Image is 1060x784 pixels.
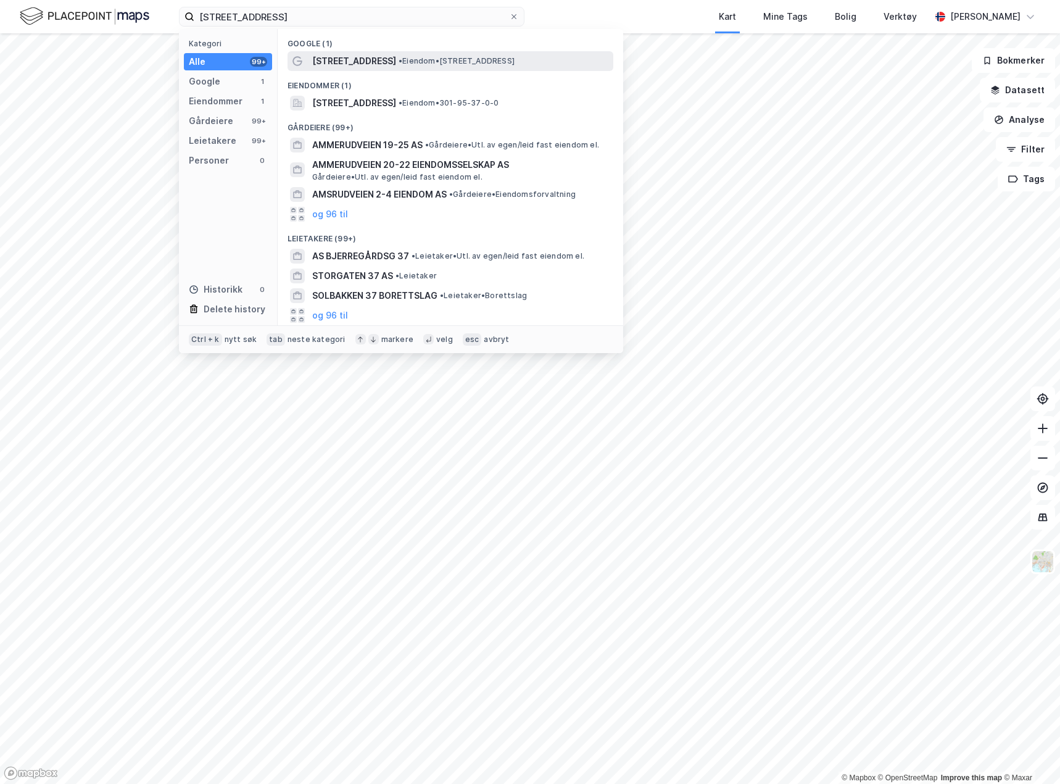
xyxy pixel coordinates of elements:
[484,335,509,344] div: avbryt
[189,54,205,69] div: Alle
[4,766,58,780] a: Mapbox homepage
[399,98,499,108] span: Eiendom • 301-95-37-0-0
[463,333,482,346] div: esc
[381,335,413,344] div: markere
[312,288,437,303] span: SOLBAKKEN 37 BORETTSLAG
[250,116,267,126] div: 99+
[225,335,257,344] div: nytt søk
[412,251,415,261] span: •
[440,291,444,300] span: •
[250,57,267,67] div: 99+
[763,9,808,24] div: Mine Tags
[842,774,876,782] a: Mapbox
[449,190,453,199] span: •
[257,285,267,294] div: 0
[189,133,236,148] div: Leietakere
[267,333,285,346] div: tab
[20,6,149,27] img: logo.f888ab2527a4732fd821a326f86c7f29.svg
[189,282,242,297] div: Historikk
[312,172,482,182] span: Gårdeiere • Utl. av egen/leid fast eiendom el.
[257,77,267,86] div: 1
[440,291,527,301] span: Leietaker • Borettslag
[878,774,938,782] a: OpenStreetMap
[250,136,267,146] div: 99+
[204,302,265,317] div: Delete history
[257,156,267,165] div: 0
[278,224,623,246] div: Leietakere (99+)
[412,251,584,261] span: Leietaker • Utl. av egen/leid fast eiendom el.
[288,335,346,344] div: neste kategori
[312,269,393,283] span: STORGATEN 37 AS
[189,153,229,168] div: Personer
[399,98,402,107] span: •
[312,157,608,172] span: AMMERUDVEIEN 20-22 EIENDOMSSELSKAP AS
[399,56,402,65] span: •
[312,187,447,202] span: AMSRUDVEIEN 2-4 EIENDOM AS
[189,114,233,128] div: Gårdeiere
[980,78,1055,102] button: Datasett
[399,56,515,66] span: Eiendom • [STREET_ADDRESS]
[941,774,1002,782] a: Improve this map
[835,9,856,24] div: Bolig
[395,271,437,281] span: Leietaker
[425,140,599,150] span: Gårdeiere • Utl. av egen/leid fast eiendom el.
[278,113,623,135] div: Gårdeiere (99+)
[998,167,1055,191] button: Tags
[189,94,242,109] div: Eiendommer
[312,308,348,323] button: og 96 til
[189,39,272,48] div: Kategori
[1031,550,1054,573] img: Z
[983,107,1055,132] button: Analyse
[436,335,453,344] div: velg
[996,137,1055,162] button: Filter
[950,9,1021,24] div: [PERSON_NAME]
[425,140,429,149] span: •
[312,138,423,152] span: AMMERUDVEIEN 19-25 AS
[312,249,409,264] span: AS BJERREGÅRDSG 37
[194,7,509,26] input: Søk på adresse, matrikkel, gårdeiere, leietakere eller personer
[719,9,736,24] div: Kart
[312,207,348,222] button: og 96 til
[312,54,396,69] span: [STREET_ADDRESS]
[449,190,576,199] span: Gårdeiere • Eiendomsforvaltning
[884,9,917,24] div: Verktøy
[189,74,220,89] div: Google
[189,333,222,346] div: Ctrl + k
[998,725,1060,784] iframe: Chat Widget
[278,29,623,51] div: Google (1)
[257,96,267,106] div: 1
[312,96,396,111] span: [STREET_ADDRESS]
[972,48,1055,73] button: Bokmerker
[278,71,623,93] div: Eiendommer (1)
[395,271,399,280] span: •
